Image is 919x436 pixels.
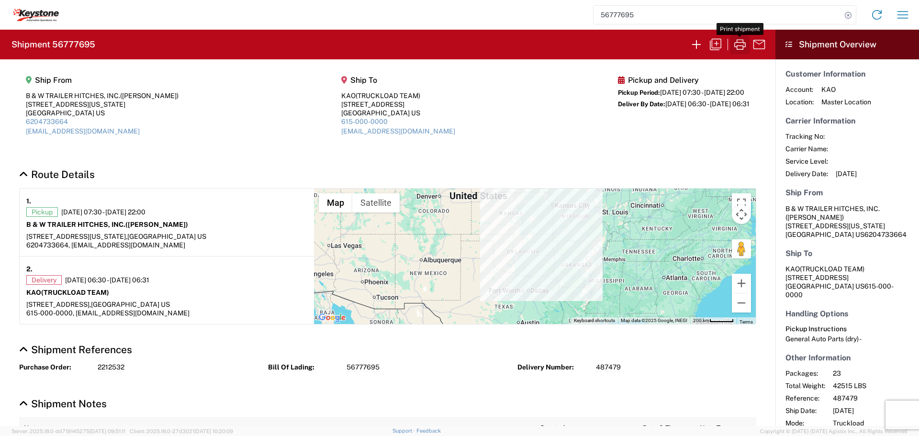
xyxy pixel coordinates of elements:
[660,89,744,96] span: [DATE] 07:30 - [DATE] 22:00
[740,319,753,324] a: Terms
[26,100,179,109] div: [STREET_ADDRESS][US_STATE]
[341,76,455,85] h5: Ship To
[316,312,348,324] img: Google
[732,193,751,212] button: Toggle fullscreen view
[785,353,909,362] h5: Other Information
[732,293,751,313] button: Zoom out
[268,363,340,372] strong: Bill Of Lading:
[785,309,909,318] h5: Handling Options
[26,233,127,240] span: [STREET_ADDRESS][US_STATE],
[785,325,909,333] h6: Pickup Instructions
[785,85,814,94] span: Account:
[26,275,62,285] span: Delivery
[26,207,58,217] span: Pickup
[19,363,91,372] strong: Purchase Order:
[775,30,919,59] header: Shipment Overview
[26,301,91,308] span: [STREET_ADDRESS],
[785,406,825,415] span: Ship Date:
[785,213,844,221] span: ([PERSON_NAME])
[785,204,909,239] address: [GEOGRAPHIC_DATA] US
[127,233,206,240] span: [GEOGRAPHIC_DATA] US
[785,222,885,230] span: [STREET_ADDRESS][US_STATE]
[341,91,455,100] div: KAO
[26,263,33,275] strong: 2.
[341,118,388,125] a: 615-000-0000
[833,406,915,415] span: [DATE]
[785,394,825,402] span: Reference:
[319,193,352,212] button: Show street map
[125,221,188,228] span: ([PERSON_NAME])
[347,363,380,372] span: 56777695
[26,289,109,296] strong: KAO
[574,317,615,324] button: Keyboard shortcuts
[26,221,188,228] strong: B & W TRAILER HITCHES, INC.
[392,428,416,434] a: Support
[833,381,915,390] span: 42515 LBS
[785,265,864,281] span: KAO [STREET_ADDRESS]
[785,145,828,153] span: Carrier Name:
[618,76,750,85] h5: Pickup and Delivery
[341,127,455,135] a: [EMAIL_ADDRESS][DOMAIN_NAME]
[316,312,348,324] a: Open this area in Google Maps (opens a new window)
[26,241,307,249] div: 6204733664, [EMAIL_ADDRESS][DOMAIN_NAME]
[785,69,909,78] h5: Customer Information
[785,369,825,378] span: Packages:
[785,249,909,258] h5: Ship To
[821,85,871,94] span: KAO
[19,398,107,410] a: Hide Details
[785,169,828,178] span: Delivery Date:
[618,89,660,96] span: Pickup Period:
[785,188,909,197] h5: Ship From
[594,6,841,24] input: Shipment, tracking or reference number
[26,91,179,100] div: B & W TRAILER HITCHES, INC.
[26,127,140,135] a: [EMAIL_ADDRESS][DOMAIN_NAME]
[800,265,864,273] span: (TRUCKLOAD TEAM)
[352,193,400,212] button: Show satellite imagery
[864,231,907,238] span: 6204733664
[65,276,149,284] span: [DATE] 06:30 - [DATE] 06:31
[785,282,894,299] span: 615-000-0000
[341,109,455,117] div: [GEOGRAPHIC_DATA] US
[90,428,125,434] span: [DATE] 09:51:11
[517,363,589,372] strong: Delivery Number:
[356,92,420,100] span: (TRUCKLOAD TEAM)
[836,169,857,178] span: [DATE]
[732,274,751,293] button: Zoom in
[785,381,825,390] span: Total Weight:
[26,309,307,317] div: 615-000-0000, [EMAIL_ADDRESS][DOMAIN_NAME]
[618,101,665,108] span: Deliver By Date:
[26,195,31,207] strong: 1.
[41,289,109,296] span: (TRUCKLOAD TEAM)
[833,394,915,402] span: 487479
[785,157,828,166] span: Service Level:
[596,363,621,372] span: 487479
[785,265,909,299] address: [GEOGRAPHIC_DATA] US
[833,419,915,427] span: Truckload
[821,98,871,106] span: Master Location
[785,419,825,427] span: Mode:
[785,116,909,125] h5: Carrier Information
[785,205,880,212] span: B & W TRAILER HITCHES, INC.
[690,317,737,324] button: Map Scale: 200 km per 47 pixels
[130,428,233,434] span: Client: 2025.18.0-27d3021
[833,369,915,378] span: 23
[732,205,751,224] button: Map camera controls
[621,318,687,323] span: Map data ©2025 Google, INEGI
[26,109,179,117] div: [GEOGRAPHIC_DATA] US
[61,208,146,216] span: [DATE] 07:30 - [DATE] 22:00
[26,118,68,125] a: 6204733664
[98,363,124,372] span: 2212532
[416,428,441,434] a: Feedback
[19,344,132,356] a: Hide Details
[11,39,95,50] h2: Shipment 56777695
[26,76,179,85] h5: Ship From
[732,239,751,258] button: Drag Pegman onto the map to open Street View
[194,428,233,434] span: [DATE] 10:20:09
[19,168,95,180] a: Hide Details
[760,427,908,436] span: Copyright © [DATE]-[DATE] Agistix Inc., All Rights Reserved
[785,132,828,141] span: Tracking No:
[341,100,455,109] div: [STREET_ADDRESS]
[785,335,909,343] div: General Auto Parts (dry) -
[693,318,709,323] span: 200 km
[665,100,750,108] span: [DATE] 06:30 - [DATE] 06:31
